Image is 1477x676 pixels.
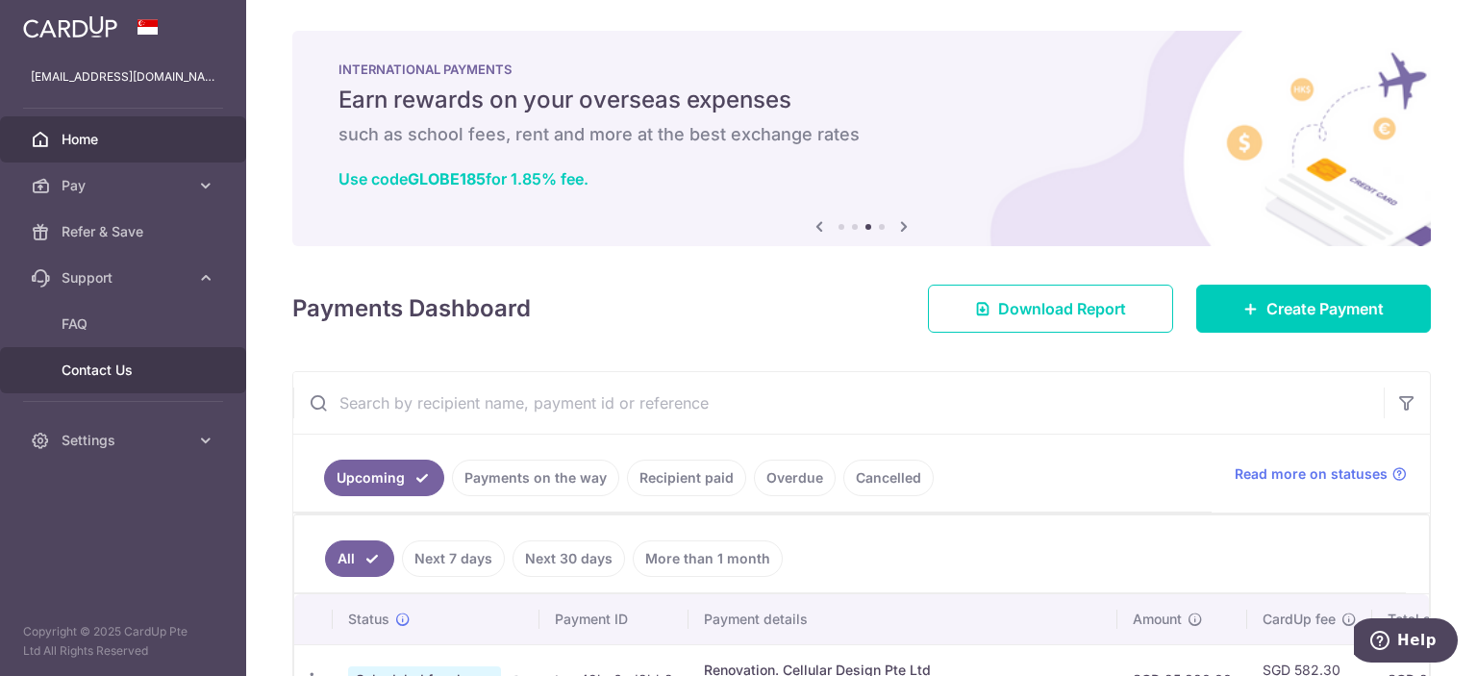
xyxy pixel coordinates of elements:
a: Download Report [928,285,1173,333]
span: Download Report [998,297,1126,320]
a: Next 7 days [402,540,505,577]
a: Payments on the way [452,460,619,496]
input: Search by recipient name, payment id or reference [293,372,1384,434]
span: Status [348,610,389,629]
a: Read more on statuses [1235,464,1407,484]
p: [EMAIL_ADDRESS][DOMAIN_NAME] [31,67,215,87]
span: FAQ [62,314,188,334]
span: Read more on statuses [1235,464,1388,484]
a: More than 1 month [633,540,783,577]
th: Payment details [688,594,1117,644]
span: Support [62,268,188,288]
span: Contact Us [62,361,188,380]
a: Cancelled [843,460,934,496]
b: GLOBE185 [408,169,486,188]
span: Create Payment [1266,297,1384,320]
h4: Payments Dashboard [292,291,531,326]
span: Refer & Save [62,222,188,241]
a: Recipient paid [627,460,746,496]
iframe: Opens a widget where you can find more information [1354,618,1458,666]
th: Payment ID [539,594,688,644]
h5: Earn rewards on your overseas expenses [338,85,1385,115]
span: Total amt. [1388,610,1451,629]
a: All [325,540,394,577]
span: CardUp fee [1263,610,1336,629]
span: Pay [62,176,188,195]
a: Next 30 days [513,540,625,577]
span: Amount [1133,610,1182,629]
a: Create Payment [1196,285,1431,333]
p: INTERNATIONAL PAYMENTS [338,62,1385,77]
span: Home [62,130,188,149]
a: Use codeGLOBE185for 1.85% fee. [338,169,588,188]
img: International Payment Banner [292,31,1431,246]
h6: such as school fees, rent and more at the best exchange rates [338,123,1385,146]
img: CardUp [23,15,117,38]
span: Settings [62,431,188,450]
a: Upcoming [324,460,444,496]
a: Overdue [754,460,836,496]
